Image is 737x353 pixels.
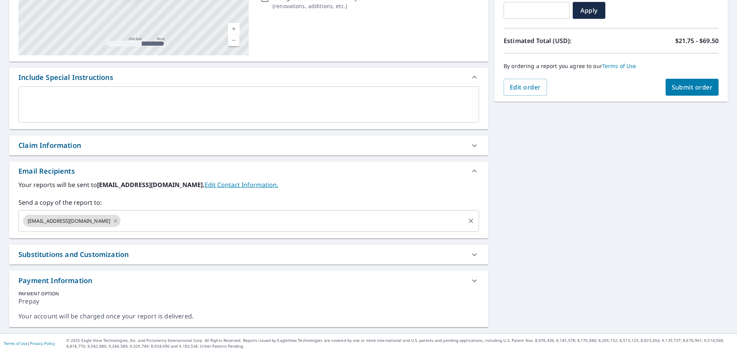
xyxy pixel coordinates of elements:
a: Current Level 17, Zoom Out [228,35,240,46]
div: PAYMENT OPTION [18,290,479,297]
div: Claim Information [9,136,488,155]
div: Include Special Instructions [9,68,488,86]
div: Payment Information [18,275,92,286]
span: [EMAIL_ADDRESS][DOMAIN_NAME] [23,217,115,225]
button: Clear [466,215,476,226]
label: Send a copy of the report to: [18,198,479,207]
div: Substitutions and Customization [9,245,488,264]
div: Email Recipients [9,162,488,180]
button: Submit order [666,79,719,96]
b: [EMAIL_ADDRESS][DOMAIN_NAME]. [97,181,205,189]
div: Email Recipients [18,166,75,176]
a: Terms of Use [4,341,28,346]
a: Current Level 17, Zoom In [228,23,240,35]
a: Privacy Policy [30,341,55,346]
a: Terms of Use [602,62,636,70]
div: Your account will be charged once your report is delivered. [18,312,479,321]
p: By ordering a report you agree to our [504,63,719,70]
span: Edit order [510,83,541,91]
a: EditContactInfo [205,181,278,189]
div: Payment Information [9,271,488,290]
p: ( renovations, additions, etc. ) [273,2,369,10]
div: Claim Information [18,140,81,151]
div: Include Special Instructions [18,72,113,83]
p: $21.75 - $69.50 [675,36,719,45]
p: © 2025 Eagle View Technologies, Inc. and Pictometry International Corp. All Rights Reserved. Repo... [66,338,733,349]
div: Prepay [18,297,479,312]
div: Substitutions and Customization [18,249,129,260]
span: Submit order [672,83,713,91]
label: Your reports will be sent to [18,180,479,189]
button: Edit order [504,79,547,96]
p: Estimated Total (USD): [504,36,611,45]
span: Apply [579,6,599,15]
div: [EMAIL_ADDRESS][DOMAIN_NAME] [23,215,121,227]
button: Apply [573,2,605,19]
p: | [4,341,55,346]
